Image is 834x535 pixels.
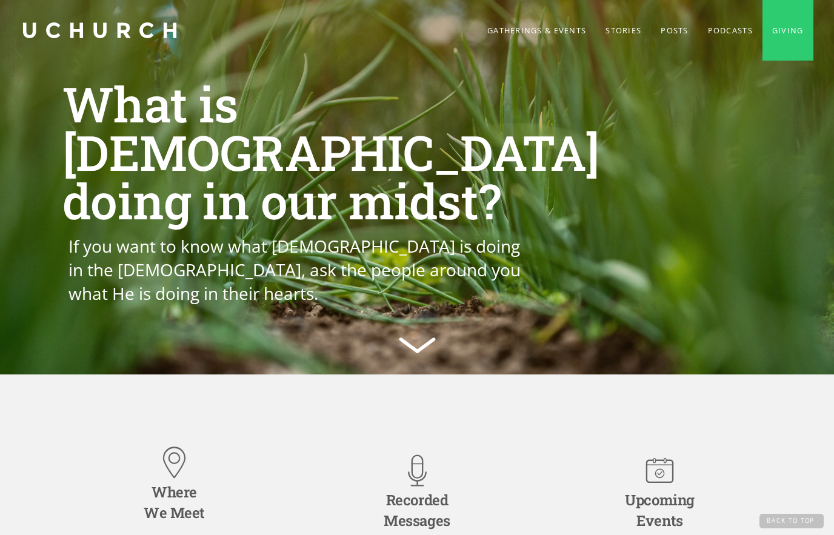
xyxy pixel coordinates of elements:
div: Where We Meet [144,482,205,523]
h1: What is [DEMOGRAPHIC_DATA] doing in our midst? [62,79,772,225]
div: Recorded Messages [384,490,450,531]
p: If you want to know what [DEMOGRAPHIC_DATA] is doing in the [DEMOGRAPHIC_DATA], ask the people ar... [68,234,529,306]
div: Upcoming Events [625,490,694,531]
a: Back to Top [759,514,824,528]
